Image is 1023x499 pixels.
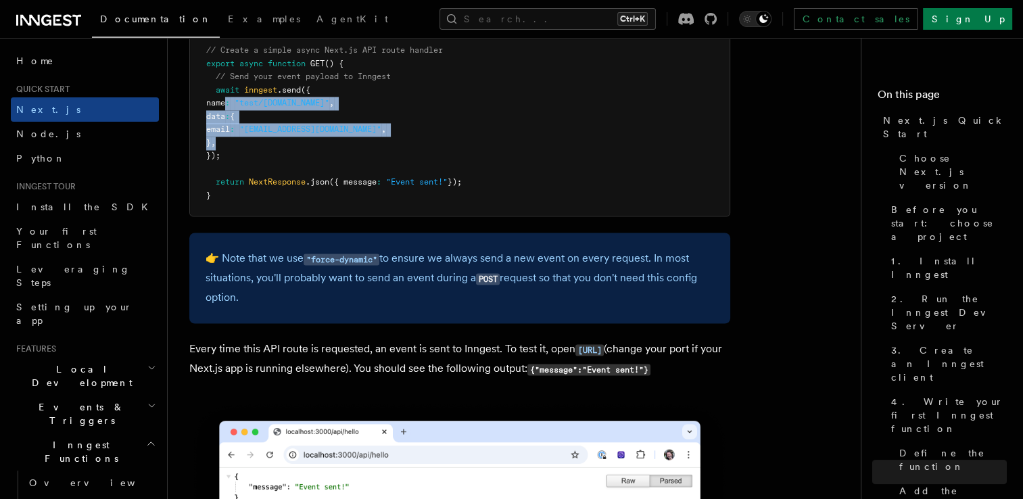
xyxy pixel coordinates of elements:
span: 3. Create an Inngest client [891,343,1007,384]
span: Next.js Quick Start [883,114,1007,141]
p: 👉 Note that we use to ensure we always send a new event on every request. In most situations, you... [206,249,714,307]
span: Examples [228,14,300,24]
button: Inngest Functions [11,433,159,471]
button: Local Development [11,357,159,395]
span: } [206,138,211,147]
a: Install the SDK [11,195,159,219]
a: Leveraging Steps [11,257,159,295]
span: Events & Triggers [11,400,147,427]
span: return [216,177,244,187]
a: Define the function [894,441,1007,479]
span: , [381,124,386,134]
span: 4. Write your first Inngest function [891,395,1007,435]
span: Define the function [899,446,1007,473]
a: Setting up your app [11,295,159,333]
a: [URL] [575,342,604,355]
a: Home [11,49,159,73]
span: GET [310,59,325,68]
span: async [239,59,263,68]
a: Examples [220,4,308,37]
a: Contact sales [794,8,918,30]
span: Quick start [11,84,70,95]
code: POST [476,273,500,285]
code: {"message":"Event sent!"} [527,364,650,375]
span: Setting up your app [16,302,133,326]
a: 2. Run the Inngest Dev Server [886,287,1007,338]
button: Events & Triggers [11,395,159,433]
span: AgentKit [316,14,388,24]
a: Choose Next.js version [894,146,1007,197]
span: Overview [29,477,168,488]
button: Search...Ctrl+K [439,8,656,30]
span: () { [325,59,343,68]
p: Every time this API route is requested, an event is sent to Inngest. To test it, open (change you... [189,339,730,379]
span: name [206,98,225,108]
span: await [216,85,239,95]
span: "[EMAIL_ADDRESS][DOMAIN_NAME]" [239,124,381,134]
img: website_grey.svg [22,35,32,46]
span: Install the SDK [16,201,156,212]
span: , [211,138,216,147]
span: .send [277,85,301,95]
span: data [206,112,225,121]
span: : [230,124,235,134]
span: inngest [244,85,277,95]
a: Sign Up [923,8,1012,30]
span: : [225,98,230,108]
span: Before you start: choose a project [891,203,1007,243]
span: email [206,124,230,134]
div: v 4.0.25 [38,22,66,32]
span: // Create a simple async Next.js API route handler [206,45,443,55]
span: Features [11,343,56,354]
div: Domain Overview [51,80,121,89]
a: Python [11,146,159,170]
a: Your first Functions [11,219,159,257]
a: Documentation [92,4,220,38]
span: Next.js [16,104,80,115]
kbd: Ctrl+K [617,12,648,26]
img: tab_domain_overview_orange.svg [37,78,47,89]
div: Domain: [DOMAIN_NAME] [35,35,149,46]
span: "test/[DOMAIN_NAME]" [235,98,329,108]
a: 1. Install Inngest [886,249,1007,287]
span: } [206,191,211,200]
span: Leveraging Steps [16,264,130,288]
span: ({ [301,85,310,95]
span: : [377,177,381,187]
span: .json [306,177,329,187]
span: 1. Install Inngest [891,254,1007,281]
button: Toggle dark mode [739,11,771,27]
span: , [329,98,334,108]
code: "force-dynamic" [304,254,379,265]
code: [URL] [575,344,604,356]
span: export [206,59,235,68]
a: Node.js [11,122,159,146]
span: : [225,112,230,121]
a: "force-dynamic" [304,252,379,264]
h4: On this page [878,87,1007,108]
span: NextResponse [249,177,306,187]
span: ({ message [329,177,377,187]
a: Next.js Quick Start [878,108,1007,146]
div: Keywords by Traffic [149,80,228,89]
a: Next.js [11,97,159,122]
span: Node.js [16,128,80,139]
span: { [230,112,235,121]
span: }); [448,177,462,187]
img: logo_orange.svg [22,22,32,32]
span: Home [16,54,54,68]
a: Overview [24,471,159,495]
a: 4. Write your first Inngest function [886,389,1007,441]
span: function [268,59,306,68]
span: }); [206,151,220,160]
span: // Send your event payload to Inngest [216,72,391,81]
a: Before you start: choose a project [886,197,1007,249]
span: Python [16,153,66,164]
span: Documentation [100,14,212,24]
span: Inngest tour [11,181,76,192]
span: "Event sent!" [386,177,448,187]
span: Your first Functions [16,226,97,250]
img: tab_keywords_by_traffic_grey.svg [135,78,145,89]
span: Local Development [11,362,147,389]
span: 2. Run the Inngest Dev Server [891,292,1007,333]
